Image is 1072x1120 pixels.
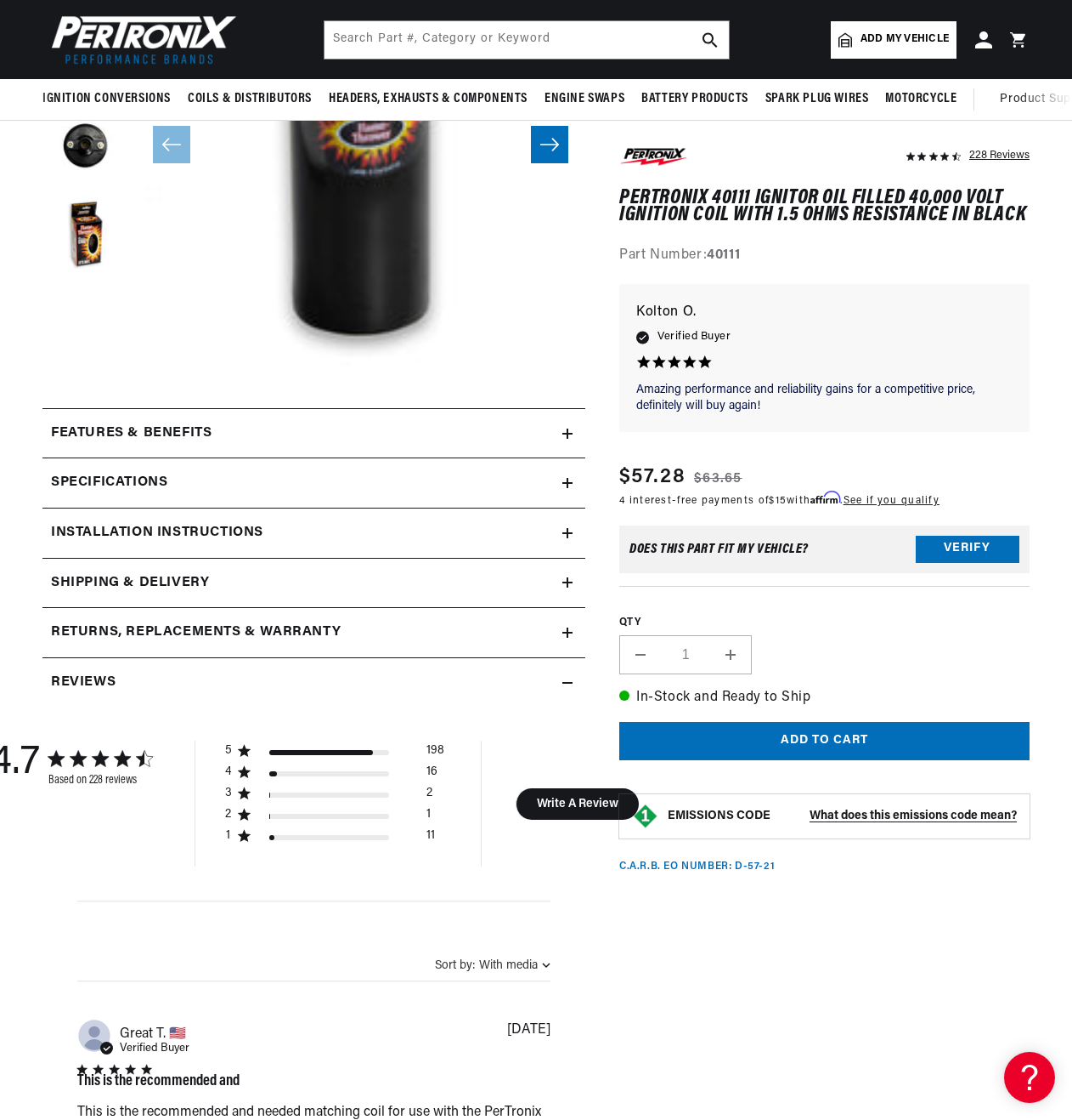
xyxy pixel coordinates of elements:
div: 5 star by 198 reviews [225,743,444,765]
span: Ignition Conversions [42,90,171,108]
div: Does This part fit My vehicle? [629,543,809,556]
div: 2 [426,786,432,807]
button: Sort by:With media [435,959,550,972]
span: $57.28 [619,462,686,492]
div: Based on 228 reviews [48,774,152,787]
strong: 40111 [707,249,740,263]
span: Affirm [810,492,840,504]
div: 198 [426,743,444,765]
a: See if you qualify - Learn more about Affirm Financing (opens in modal) [843,496,939,506]
h2: Returns, Replacements & Warranty [51,622,341,644]
span: Great T. [120,1025,186,1041]
button: search button [691,21,729,59]
div: 3 star by 2 reviews [225,786,444,807]
summary: Coils & Distributors [179,79,320,119]
summary: Headers, Exhausts & Components [320,79,536,119]
div: 3 [225,786,233,801]
div: 4 [225,765,233,780]
a: Add my vehicle [831,21,956,59]
summary: Specifications [42,458,585,508]
span: $15 [769,496,787,506]
p: Kolton O. [636,301,1013,325]
div: 1 [426,807,431,828]
span: Verified Buyer [120,1043,189,1054]
span: Verified Buyer [657,328,731,347]
button: Slide right [531,126,568,163]
button: Add to cart [619,722,1030,760]
div: 4 star by 16 reviews [225,765,444,786]
strong: EMISSIONS CODE [668,810,770,822]
button: Write A Review [516,788,639,820]
div: 11 [426,828,435,850]
p: 4 interest-free payments of with . [619,492,939,509]
button: Slide left [153,126,190,163]
span: Engine Swaps [544,90,624,108]
span: Battery Products [641,90,748,108]
p: C.A.R.B. EO Number: D-57-21 [619,860,775,874]
summary: Ignition Conversions [42,79,179,119]
button: Verify [916,536,1019,563]
span: Add my vehicle [860,31,949,48]
summary: Spark Plug Wires [757,79,877,119]
p: Amazing performance and reliability gains for a competitive price, definitely will buy again! [636,382,1013,415]
s: $63.65 [694,469,742,489]
div: [DATE] [507,1023,550,1037]
summary: Reviews [42,658,585,708]
div: 5 [225,743,233,759]
summary: Returns, Replacements & Warranty [42,608,585,657]
button: Load image 3 in gallery view [42,103,127,188]
summary: Engine Swaps [536,79,633,119]
h2: Specifications [51,472,167,494]
label: QTY [619,616,1030,630]
img: Pertronix [42,10,238,69]
span: Headers, Exhausts & Components [329,90,528,108]
div: This is the recommended and [77,1074,240,1089]
span: Spark Plug Wires [765,90,869,108]
div: 2 star by 1 reviews [225,807,444,828]
summary: Installation instructions [42,509,585,558]
span: Coils & Distributors [188,90,312,108]
div: 228 Reviews [969,145,1030,165]
p: In-Stock and Ready to Ship [619,687,1030,709]
h2: Installation instructions [51,522,263,544]
input: Search Part #, Category or Keyword [324,21,729,59]
summary: Shipping & Delivery [42,559,585,608]
h1: PerTronix 40111 Ignitor Oil Filled 40,000 Volt Ignition Coil with 1.5 Ohms Resistance in Black [619,190,1030,225]
summary: Battery Products [633,79,757,119]
h2: Reviews [51,672,116,694]
img: Emissions code [632,803,659,830]
div: 2 [225,807,233,822]
h2: Shipping & Delivery [51,572,209,594]
button: Load image 4 in gallery view [42,196,127,281]
div: With media [479,959,538,972]
summary: Features & Benefits [42,409,585,458]
summary: Motorcycle [877,79,965,119]
div: 16 [426,765,437,786]
div: 1 [225,828,233,844]
span: Sort by: [435,959,475,972]
span: Motorcycle [885,90,956,108]
div: 1 star by 11 reviews [225,828,444,850]
button: EMISSIONS CODEWhat does this emissions code mean? [668,809,1017,824]
div: 5 star rating out of 5 stars [77,1065,240,1074]
h2: Features & Benefits [51,423,212,445]
div: Part Number: [619,246,1030,268]
strong: What does this emissions code mean? [810,810,1017,822]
